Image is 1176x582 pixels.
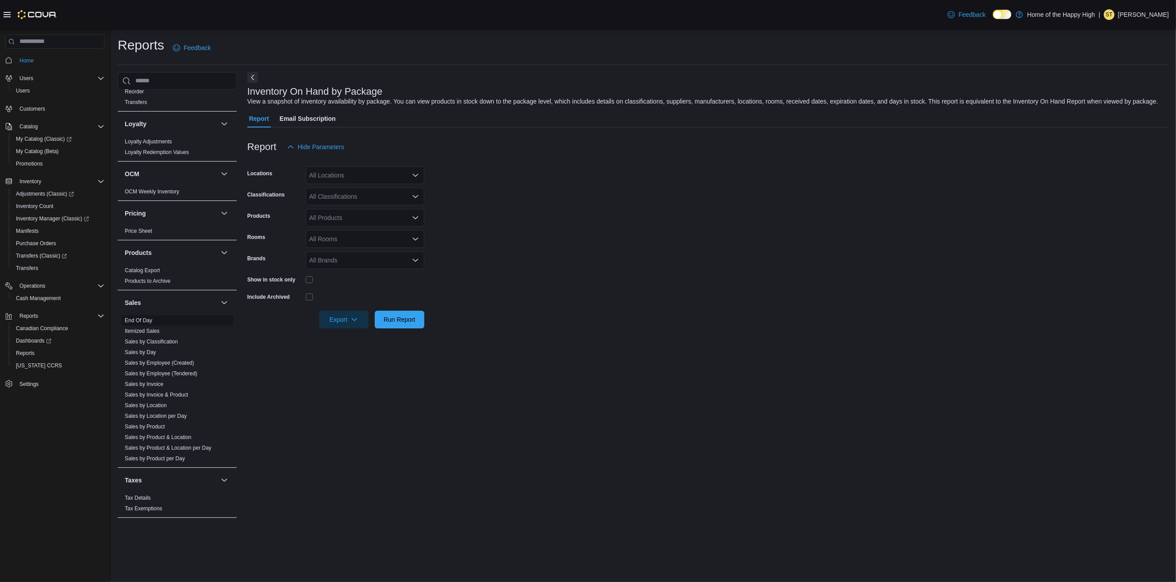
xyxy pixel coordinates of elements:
button: Home [2,54,108,67]
a: Sales by Product & Location per Day [125,445,211,451]
a: Dashboards [12,335,55,346]
span: Customers [19,105,45,112]
span: My Catalog (Beta) [16,148,59,155]
div: View a snapshot of inventory availability by package. You can view products in stock down to the ... [247,97,1158,106]
button: My Catalog (Beta) [9,145,108,158]
button: Pricing [125,209,217,218]
h3: Report [247,142,277,152]
a: Loyalty Adjustments [125,139,172,145]
label: Locations [247,170,273,177]
span: Sales by Location [125,402,167,409]
span: Canadian Compliance [16,325,68,332]
button: Customers [2,102,108,115]
h1: Reports [118,36,164,54]
span: Transfers [125,99,147,106]
button: Cash Management [9,292,108,304]
span: Canadian Compliance [12,323,104,334]
span: Transfers [12,263,104,274]
label: Classifications [247,191,285,198]
a: Settings [16,379,42,389]
span: Sales by Product & Location [125,434,192,441]
span: Feedback [184,43,211,52]
h3: OCM [125,170,139,178]
span: Inventory [16,176,104,187]
a: Transfers [125,99,147,105]
input: Dark Mode [993,10,1011,19]
span: Inventory Count [12,201,104,212]
button: OCM [125,170,217,178]
a: Promotions [12,158,46,169]
div: Taxes [118,493,237,517]
span: Adjustments (Classic) [12,189,104,199]
a: Sales by Product [125,424,165,430]
span: OCM Weekly Inventory [125,188,179,195]
button: Settings [2,377,108,390]
span: Sales by Product & Location per Day [125,444,211,451]
span: [US_STATE] CCRS [16,362,62,369]
span: Sales by Invoice [125,381,163,388]
span: My Catalog (Beta) [12,146,104,157]
span: Cash Management [16,295,61,302]
a: My Catalog (Classic) [12,134,75,144]
a: Sales by Employee (Created) [125,360,194,366]
span: Reorder [125,88,144,95]
a: Sales by Product & Location [125,434,192,440]
span: Sales by Employee (Tendered) [125,370,197,377]
span: Home [19,57,34,64]
a: Feedback [944,6,989,23]
a: Sales by Product per Day [125,455,185,462]
span: Export [324,311,363,328]
span: Run Report [384,315,415,324]
button: Sales [219,297,230,308]
div: OCM [118,186,237,200]
img: Cova [18,10,57,19]
button: Inventory [16,176,45,187]
label: Brands [247,255,265,262]
span: Products to Archive [125,278,170,285]
button: Next [247,72,258,83]
button: Operations [2,280,108,292]
a: Cash Management [12,293,64,304]
h3: Taxes [125,476,142,485]
span: Sales by Employee (Created) [125,359,194,366]
h3: Pricing [125,209,146,218]
span: Sales by Location per Day [125,412,187,420]
div: Sales [118,315,237,467]
button: Products [219,247,230,258]
h3: Inventory On Hand by Package [247,86,383,97]
label: Include Archived [247,293,290,301]
p: [PERSON_NAME] [1118,9,1169,20]
span: Cash Management [12,293,104,304]
a: Canadian Compliance [12,323,72,334]
a: [US_STATE] CCRS [12,360,65,371]
button: Run Report [375,311,424,328]
a: Sales by Invoice [125,381,163,387]
span: Report [249,110,269,127]
span: Dashboards [16,337,51,344]
button: Hide Parameters [284,138,348,156]
a: Loyalty Redemption Values [125,149,189,155]
button: Open list of options [412,214,419,221]
span: Users [12,85,104,96]
a: Purchase Orders [12,238,60,249]
a: My Catalog (Classic) [9,133,108,145]
button: [US_STATE] CCRS [9,359,108,372]
span: Tax Details [125,494,151,501]
span: Home [16,55,104,66]
span: Hide Parameters [298,143,344,151]
span: Customers [16,103,104,114]
span: Settings [19,381,38,388]
button: Inventory Count [9,200,108,212]
div: Loyalty [118,136,237,161]
a: Inventory Count [12,201,57,212]
a: Transfers [12,263,42,274]
a: Users [12,85,33,96]
button: Open list of options [412,172,419,179]
span: End Of Day [125,317,152,324]
span: Feedback [958,10,985,19]
span: Transfers (Classic) [12,251,104,261]
span: Reports [16,311,104,321]
button: Operations [16,281,49,291]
